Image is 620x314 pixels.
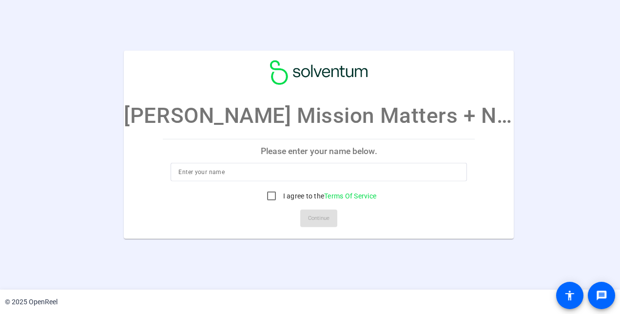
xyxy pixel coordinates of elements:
div: © 2025 OpenReel [5,297,58,307]
input: Enter your name [178,166,459,178]
a: Terms Of Service [324,192,376,200]
img: company-logo [270,60,368,85]
mat-icon: accessibility [564,290,576,301]
p: Please enter your name below. [163,139,475,163]
p: [PERSON_NAME] Mission Matters + NEON invitation [124,99,514,132]
mat-icon: message [596,290,607,301]
label: I agree to the [281,191,377,201]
